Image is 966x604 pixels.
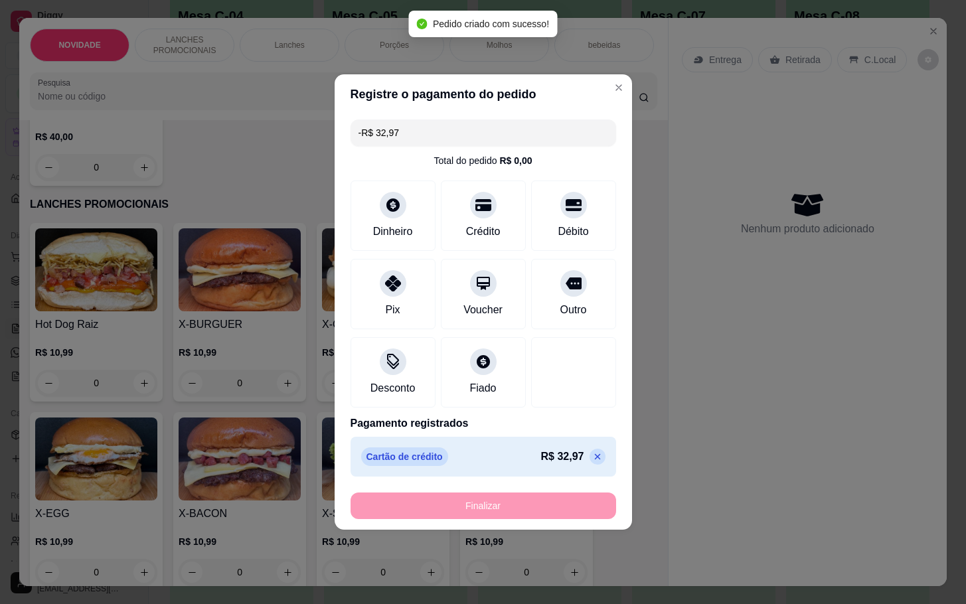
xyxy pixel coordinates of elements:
div: R$ 0,00 [499,154,532,167]
div: Desconto [370,380,416,396]
div: Fiado [469,380,496,396]
span: check-circle [417,19,428,29]
p: R$ 32,97 [541,449,584,465]
div: Pix [385,302,400,318]
div: Crédito [466,224,501,240]
p: Cartão de crédito [361,447,448,466]
p: Pagamento registrados [351,415,616,431]
input: Ex.: hambúrguer de cordeiro [359,119,608,146]
button: Close [608,77,629,98]
div: Dinheiro [373,224,413,240]
div: Voucher [463,302,503,318]
span: Pedido criado com sucesso! [433,19,549,29]
div: Outro [560,302,586,318]
div: Total do pedido [434,154,532,167]
div: Débito [558,224,588,240]
header: Registre o pagamento do pedido [335,74,632,114]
